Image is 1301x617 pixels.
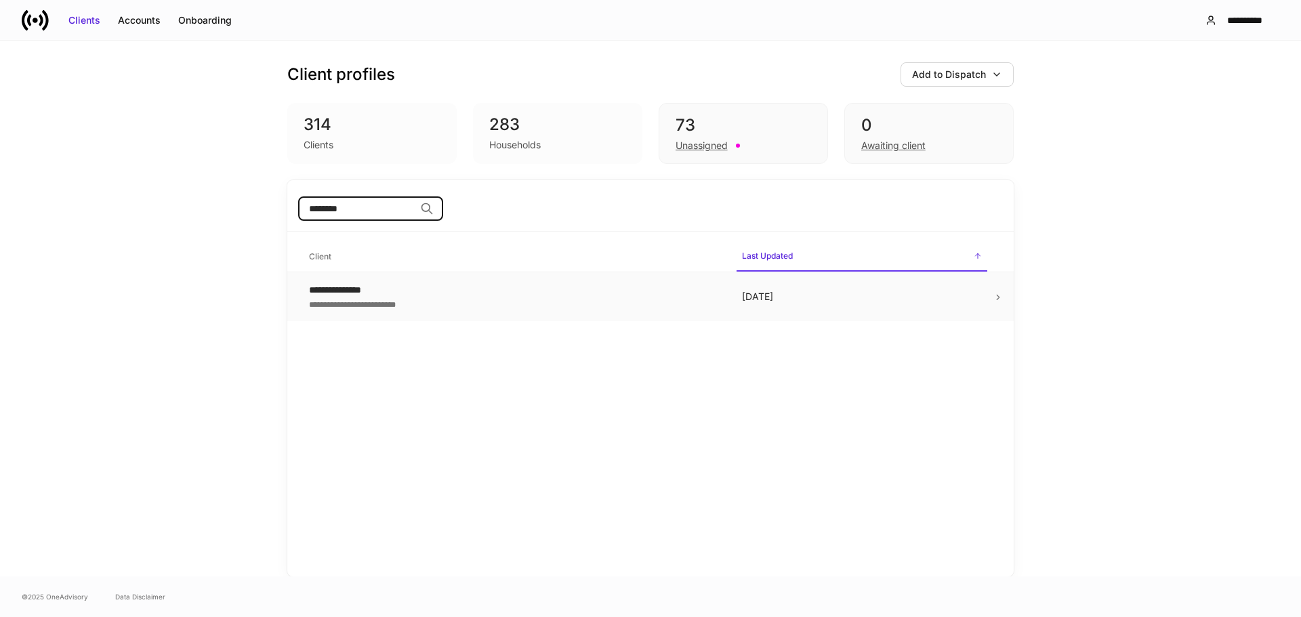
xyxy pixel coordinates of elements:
div: 73 [676,114,811,136]
div: Onboarding [178,14,232,27]
div: Accounts [118,14,161,27]
button: Clients [60,9,109,31]
div: 0 [861,114,997,136]
div: Awaiting client [861,139,926,152]
h3: Client profiles [287,64,395,85]
div: 0Awaiting client [844,103,1014,164]
div: Unassigned [676,139,728,152]
span: © 2025 OneAdvisory [22,591,88,602]
div: Households [489,138,541,152]
button: Add to Dispatch [901,62,1014,87]
span: Client [304,243,726,271]
div: 73Unassigned [659,103,828,164]
h6: Client [309,250,331,263]
h6: Last Updated [742,249,793,262]
div: 314 [304,114,440,135]
div: Add to Dispatch [912,68,986,81]
div: Clients [68,14,100,27]
div: Clients [304,138,333,152]
span: Last Updated [737,242,987,272]
button: Accounts [109,9,169,31]
a: Data Disclaimer [115,591,165,602]
button: Onboarding [169,9,241,31]
div: 283 [489,114,626,135]
p: [DATE] [742,290,982,303]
